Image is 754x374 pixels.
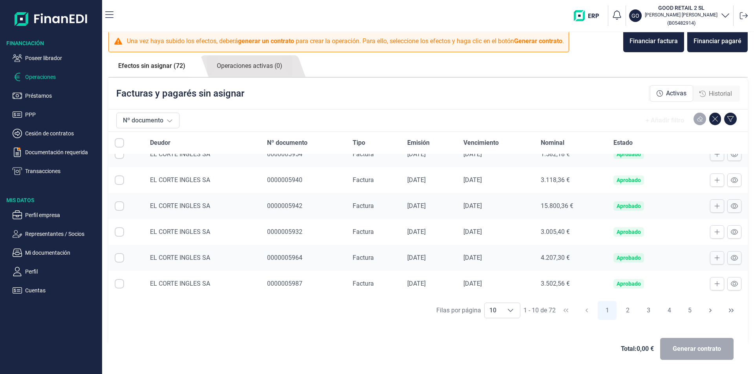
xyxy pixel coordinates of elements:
[13,148,99,157] button: Documentación requerida
[127,36,564,46] p: Una vez haya subido los efectos, deberá para crear la operación. Para ello, seleccione los efecto...
[353,228,374,235] span: Factura
[115,150,124,159] div: Row Selected null
[25,286,99,295] p: Cuentas
[115,253,124,263] div: Row Selected null
[353,138,365,148] span: Tipo
[660,301,679,320] button: Page 4
[13,229,99,239] button: Representantes / Socios
[463,150,528,158] div: [DATE]
[25,148,99,157] p: Documentación requerida
[353,202,374,210] span: Factura
[619,301,637,320] button: Page 2
[115,201,124,211] div: Row Selected null
[617,281,641,287] div: Aprobado
[13,110,99,119] button: PPP
[407,138,430,148] span: Emisión
[353,254,374,261] span: Factura
[25,91,99,100] p: Préstamos
[541,176,601,184] div: 3.118,36 €
[617,255,641,261] div: Aprobado
[150,254,210,261] span: EL CORTE INGLES SA
[407,176,451,184] div: [DATE]
[25,229,99,239] p: Representantes / Socios
[13,210,99,220] button: Perfil empresa
[598,301,617,320] button: Page 1
[463,202,528,210] div: [DATE]
[267,280,302,287] span: 0000005987
[150,138,170,148] span: Deudor
[501,303,520,318] div: Choose
[13,129,99,138] button: Cesión de contratos
[621,344,654,354] span: Total: 0,00 €
[13,91,99,100] button: Préstamos
[617,151,641,157] div: Aprobado
[150,280,210,287] span: EL CORTE INGLES SA
[623,30,684,52] button: Financiar factura
[25,53,99,63] p: Poseer librador
[613,138,633,148] span: Estado
[115,138,124,148] div: All items unselected
[353,150,374,158] span: Factura
[577,301,596,320] button: Previous Page
[353,176,374,184] span: Factura
[150,228,210,235] span: EL CORTE INGLES SA
[115,175,124,185] div: Row Selected null
[407,280,451,288] div: [DATE]
[150,176,210,184] span: EL CORTE INGLES SA
[267,202,302,210] span: 0000005942
[681,301,699,320] button: Page 5
[645,12,717,18] p: [PERSON_NAME] [PERSON_NAME]
[15,6,88,31] img: Logo de aplicación
[541,138,564,148] span: Nominal
[629,4,730,27] button: GOGOOD RETAIL 2 SL[PERSON_NAME] [PERSON_NAME](B05482914)
[617,229,641,235] div: Aprobado
[25,210,99,220] p: Perfil empresa
[150,202,210,210] span: EL CORTE INGLES SA
[13,267,99,276] button: Perfil
[207,55,292,77] a: Operaciones activas (0)
[116,113,179,128] button: Nº documento
[666,89,686,98] span: Activas
[267,228,302,235] span: 0000005932
[108,55,195,77] a: Efectos sin asignar (72)
[13,72,99,82] button: Operaciones
[267,254,302,261] span: 0000005964
[115,279,124,288] div: Row Selected null
[722,301,741,320] button: Last Page
[694,36,741,46] div: Financiar pagaré
[463,228,528,236] div: [DATE]
[25,248,99,257] p: Mi documentación
[25,166,99,176] p: Transacciones
[407,254,451,262] div: [DATE]
[25,72,99,82] p: Operaciones
[574,10,605,21] img: erp
[709,89,732,99] span: Historial
[13,53,99,63] button: Poseer librador
[645,4,717,12] h3: GOOD RETAIL 2 SL
[514,37,562,45] b: Generar contrato
[693,86,738,102] div: Historial
[639,301,658,320] button: Page 3
[116,87,244,100] p: Facturas y pagarés sin asignar
[463,254,528,262] div: [DATE]
[541,254,601,262] div: 4.207,30 €
[25,267,99,276] p: Perfil
[436,306,481,315] div: Filas por página
[353,280,374,287] span: Factura
[541,228,601,236] div: 3.005,40 €
[463,138,499,148] span: Vencimiento
[617,203,641,209] div: Aprobado
[267,176,302,184] span: 0000005940
[238,37,294,45] b: generar un contrato
[541,280,601,288] div: 3.502,56 €
[407,202,451,210] div: [DATE]
[13,248,99,257] button: Mi documentación
[13,166,99,176] button: Transacciones
[463,280,528,288] div: [DATE]
[463,176,528,184] div: [DATE]
[630,36,678,46] div: Financiar factura
[267,150,302,158] span: 0000005954
[667,20,695,26] small: Copiar cif
[631,12,639,20] p: GO
[556,301,575,320] button: First Page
